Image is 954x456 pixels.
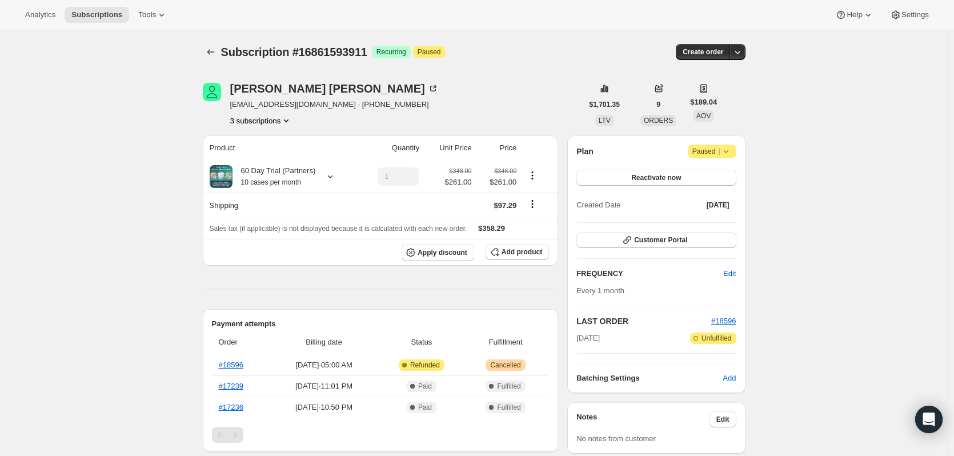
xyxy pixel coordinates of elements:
[274,359,374,371] span: [DATE] · 05:00 AM
[221,46,367,58] span: Subscription #16861593911
[690,97,717,108] span: $189.04
[590,100,620,109] span: $1,701.35
[497,382,520,391] span: Fulfilled
[494,201,517,210] span: $97.29
[210,165,233,188] img: product img
[212,318,550,330] h2: Payment attempts
[716,265,743,283] button: Edit
[418,403,432,412] span: Paid
[475,135,520,161] th: Price
[230,99,439,110] span: [EMAIL_ADDRESS][DOMAIN_NAME] · [PHONE_NUMBER]
[576,199,620,211] span: Created Date
[650,97,667,113] button: 9
[692,146,732,157] span: Paused
[274,402,374,413] span: [DATE] · 10:50 PM
[138,10,156,19] span: Tools
[65,7,129,23] button: Subscriptions
[402,244,474,261] button: Apply discount
[915,406,943,433] div: Open Intercom Messenger
[523,169,542,182] button: Product actions
[576,315,711,327] h2: LAST ORDER
[18,7,62,23] button: Analytics
[901,10,929,19] span: Settings
[469,337,542,348] span: Fulfillment
[210,225,467,233] span: Sales tax (if applicable) is not displayed because it is calculated with each new order.
[576,373,723,384] h6: Batching Settings
[274,337,374,348] span: Billing date
[847,10,862,19] span: Help
[219,403,243,411] a: #17236
[576,286,624,295] span: Every 1 month
[576,434,656,443] span: No notes from customer
[716,369,743,387] button: Add
[576,411,710,427] h3: Notes
[230,115,292,126] button: Product actions
[445,177,472,188] span: $261.00
[883,7,936,23] button: Settings
[381,337,462,348] span: Status
[707,201,729,210] span: [DATE]
[486,244,549,260] button: Add product
[490,361,520,370] span: Cancelled
[418,248,467,257] span: Apply discount
[576,232,736,248] button: Customer Portal
[25,10,55,19] span: Analytics
[676,44,730,60] button: Create order
[523,198,542,210] button: Shipping actions
[241,178,301,186] small: 10 cases per month
[683,47,723,57] span: Create order
[723,268,736,279] span: Edit
[583,97,627,113] button: $1,701.35
[449,167,471,174] small: $348.00
[711,317,736,325] a: #18596
[410,361,440,370] span: Refunded
[479,177,517,188] span: $261.00
[644,117,673,125] span: ORDERS
[710,411,736,427] button: Edit
[212,330,271,355] th: Order
[219,382,243,390] a: #17239
[203,193,358,218] th: Shipping
[631,173,681,182] span: Reactivate now
[828,7,880,23] button: Help
[716,415,729,424] span: Edit
[723,373,736,384] span: Add
[576,170,736,186] button: Reactivate now
[576,333,600,344] span: [DATE]
[502,247,542,257] span: Add product
[219,361,243,369] a: #18596
[203,135,358,161] th: Product
[576,268,723,279] h2: FREQUENCY
[230,83,439,94] div: [PERSON_NAME] [PERSON_NAME]
[478,224,505,233] span: $358.29
[718,147,720,156] span: |
[696,112,711,120] span: AOV
[711,315,736,327] button: #18596
[494,167,516,174] small: $348.00
[71,10,122,19] span: Subscriptions
[497,403,520,412] span: Fulfilled
[376,47,406,57] span: Recurring
[634,235,687,245] span: Customer Portal
[203,83,221,101] span: Vicky Demmel
[423,135,475,161] th: Unit Price
[212,427,550,443] nav: Pagination
[576,146,594,157] h2: Plan
[700,197,736,213] button: [DATE]
[599,117,611,125] span: LTV
[203,44,219,60] button: Subscriptions
[131,7,174,23] button: Tools
[656,100,660,109] span: 9
[233,165,316,188] div: 60 Day Trial (Partners)
[358,135,423,161] th: Quantity
[274,381,374,392] span: [DATE] · 11:01 PM
[418,47,441,57] span: Paused
[418,382,432,391] span: Paid
[702,334,732,343] span: Unfulfilled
